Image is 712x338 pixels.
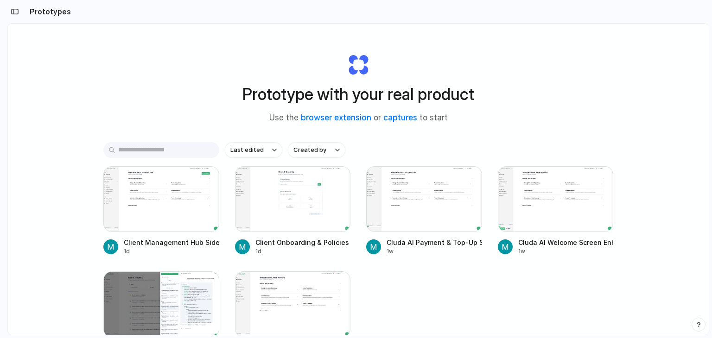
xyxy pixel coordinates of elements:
[387,238,482,247] div: Cluda AI Payment & Top-Up Screen
[103,166,219,256] a: Client Management Hub SidebarClient Management Hub Sidebar1d
[124,238,219,247] div: Client Management Hub Sidebar
[518,247,614,256] div: 1w
[301,113,371,122] a: browser extension
[293,145,326,155] span: Created by
[383,113,417,122] a: captures
[288,142,345,158] button: Created by
[255,247,351,256] div: 1d
[242,82,474,106] h1: Prototype with your real product
[26,6,71,17] h2: Prototypes
[387,247,482,256] div: 1w
[230,145,264,155] span: Last edited
[518,238,614,247] div: Cluda AI Welcome Screen Enhancements
[498,166,614,256] a: Cluda AI Welcome Screen EnhancementsCluda AI Welcome Screen Enhancements1w
[124,247,219,256] div: 1d
[235,166,351,256] a: Client Onboarding & Policies ScreenClient Onboarding & Policies Screen1d
[255,238,351,247] div: Client Onboarding & Policies Screen
[269,112,448,124] span: Use the or to start
[366,166,482,256] a: Cluda AI Payment & Top-Up ScreenCluda AI Payment & Top-Up Screen1w
[225,142,282,158] button: Last edited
